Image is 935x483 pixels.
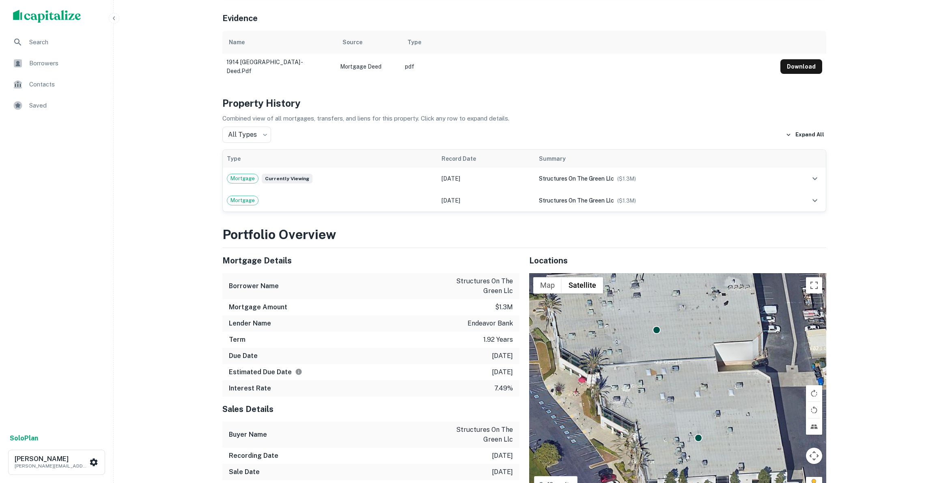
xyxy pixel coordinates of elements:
a: Borrowers [6,54,107,73]
p: [PERSON_NAME][EMAIL_ADDRESS][DOMAIN_NAME] [15,462,88,470]
button: expand row [808,172,822,185]
h5: Mortgage Details [222,254,519,267]
p: structures on the green llc [440,276,513,296]
p: [DATE] [492,451,513,461]
div: scrollable content [222,31,826,76]
h6: Lender Name [229,319,271,328]
h6: Estimated Due Date [229,367,302,377]
button: Rotate map clockwise [806,385,822,401]
a: SoloPlan [10,433,38,443]
h6: Due Date [229,351,258,361]
span: Contacts [29,80,102,89]
h3: Portfolio Overview [222,225,826,244]
p: Combined view of all mortgages, transfers, and liens for this property. Click any row to expand d... [222,114,826,123]
a: Contacts [6,75,107,94]
th: Summary [535,150,776,168]
button: Download [780,59,822,74]
div: Type [407,37,421,47]
button: [PERSON_NAME][PERSON_NAME][EMAIL_ADDRESS][DOMAIN_NAME] [8,450,105,475]
span: Search [29,37,102,47]
div: Name [229,37,245,47]
div: Source [343,37,362,47]
td: 1914 [GEOGRAPHIC_DATA] - deed.pdf [222,54,336,80]
td: [DATE] [437,190,535,211]
th: Type [223,150,437,168]
span: structures on the green llc [539,175,614,182]
h6: Recording Date [229,451,278,461]
th: Source [336,31,401,54]
span: Mortgage [227,175,258,183]
h4: Property History [222,96,826,110]
span: ($ 1.3M ) [617,198,636,204]
p: [DATE] [492,467,513,477]
p: 1.92 years [483,335,513,345]
button: Rotate map counterclockwise [806,402,822,418]
p: 7.49% [494,384,513,393]
h6: Mortgage Amount [229,302,287,312]
iframe: Chat Widget [894,418,935,457]
p: structures on the green llc [440,425,513,444]
span: Mortgage [227,196,258,205]
strong: Solo Plan [10,434,38,442]
span: Borrowers [29,58,102,68]
a: Search [6,32,107,52]
span: Currently viewing [262,174,312,183]
button: Expand All [784,129,826,141]
p: [DATE] [492,351,513,361]
p: endeavor bank [467,319,513,328]
h5: Sales Details [222,403,519,415]
h6: [PERSON_NAME] [15,456,88,462]
button: expand row [808,194,822,207]
div: All Types [222,127,271,143]
p: [DATE] [492,367,513,377]
button: Map camera controls [806,448,822,464]
th: Type [401,31,776,54]
h6: Sale Date [229,467,260,477]
a: Saved [6,96,107,115]
img: capitalize-logo.png [13,10,81,23]
p: $1.3m [495,302,513,312]
h5: Locations [529,254,826,267]
h5: Evidence [222,12,258,24]
h6: Buyer Name [229,430,267,440]
svg: Estimate is based on a standard schedule for this type of loan. [295,368,302,375]
td: pdf [401,54,776,80]
button: Tilt map [806,418,822,435]
button: Show satellite imagery [562,277,603,293]
th: Name [222,31,336,54]
button: Toggle fullscreen view [806,277,822,293]
span: ($ 1.3M ) [617,176,636,182]
td: Mortgage Deed [336,54,401,80]
h6: Interest Rate [229,384,271,393]
h6: Term [229,335,246,345]
h6: Borrower Name [229,281,279,291]
th: Record Date [437,150,535,168]
td: [DATE] [437,168,535,190]
span: structures on the green llc [539,197,614,204]
span: Saved [29,101,102,110]
button: Show street map [533,277,562,293]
